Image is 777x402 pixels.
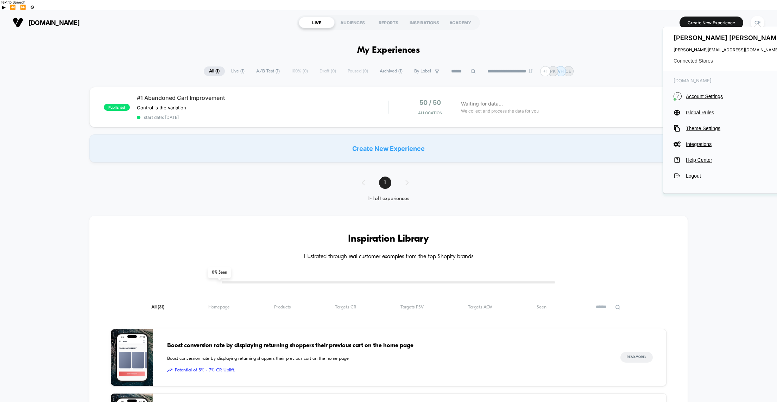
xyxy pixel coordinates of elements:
[151,305,164,310] span: All
[374,66,408,76] span: Archived ( 1 )
[167,341,606,350] span: Boost conversion rate by displaying returning shoppers their previous cart on the home page
[442,17,478,28] div: ACADEMY
[529,69,533,73] img: end
[158,305,164,310] span: ( 31 )
[11,17,82,28] button: [DOMAIN_NAME]
[299,17,335,28] div: LIVE
[335,305,356,310] span: Targets CR
[251,66,285,76] span: A/B Test ( 1 )
[111,329,153,386] img: Boost conversion rate by displaying returning shoppers their previous cart on the home page
[204,66,225,76] span: All ( 1 )
[419,99,441,106] span: 50 / 50
[104,104,130,111] span: published
[379,177,391,189] span: 1
[137,115,388,120] span: start date: [DATE]
[620,352,653,363] button: Read More>
[208,305,230,310] span: Homepage
[468,305,492,310] span: Targets AOV
[335,17,371,28] div: AUDIENCES
[137,105,186,110] span: Control is the variation
[550,69,556,74] p: PK
[110,254,667,260] h4: Illustrated through real customer examples from the top Shopify brands
[29,19,80,26] span: [DOMAIN_NAME]
[540,66,550,76] div: + 1
[566,69,571,74] p: CE
[355,196,423,202] div: 1 - 1 of 1 experiences
[674,92,682,100] i: V
[558,69,564,74] p: VH
[406,17,442,28] div: INSPIRATIONS
[226,66,250,76] span: Live ( 1 )
[274,305,291,310] span: Products
[167,355,606,362] span: Boost conversion rate by displaying returning shoppers their previous cart on the home page
[137,94,388,101] span: #1 Abandoned Cart Improvement
[461,108,539,114] span: We collect and process the data for you
[28,4,37,10] button: Settings
[13,17,23,28] img: Visually logo
[537,305,547,310] span: Seen
[8,4,18,10] button: Previous
[751,16,764,30] div: CE
[89,134,688,162] div: Create New Experience
[680,17,743,29] button: Create New Experience
[18,4,28,10] button: Forward
[110,234,667,245] h3: Inspiration Library
[357,45,420,56] h1: My Experiences
[461,100,503,108] span: Waiting for data...
[371,17,406,28] div: REPORTS
[748,15,766,30] button: CE
[418,110,442,115] span: Allocation
[400,305,424,310] span: Targets PSV
[167,367,606,374] span: Potential of 5% - 7% CR Uplift.
[414,69,431,74] span: By Label
[208,267,231,278] span: 0 % Seen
